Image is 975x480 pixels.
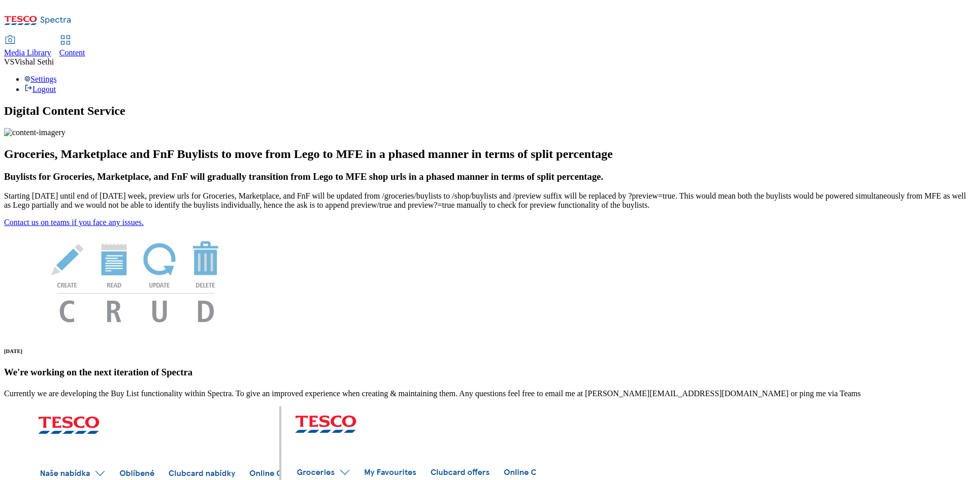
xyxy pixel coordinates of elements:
[4,171,971,182] h3: Buylists for Groceries, Marketplace, and FnF will gradually transition from Lego to MFE shop urls...
[4,48,51,57] span: Media Library
[4,367,971,378] h3: We're working on the next iteration of Spectra
[24,85,56,93] a: Logout
[4,36,51,57] a: Media Library
[4,128,66,137] img: content-imagery
[24,75,57,83] a: Settings
[14,57,54,66] span: Vishal Sethi
[4,57,14,66] span: VS
[4,104,971,118] h1: Digital Content Service
[59,48,85,57] span: Content
[4,147,971,161] h2: Groceries, Marketplace and FnF Buylists to move from Lego to MFE in a phased manner in terms of s...
[4,227,268,333] img: News Image
[4,348,971,354] h6: [DATE]
[4,389,971,398] p: Currently we are developing the Buy List functionality within Spectra. To give an improved experi...
[59,36,85,57] a: Content
[4,191,971,210] p: Starting [DATE] until end of [DATE] week, preview urls for Groceries, Marketplace, and FnF will b...
[4,218,144,227] a: Contact us on teams if you face any issues.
